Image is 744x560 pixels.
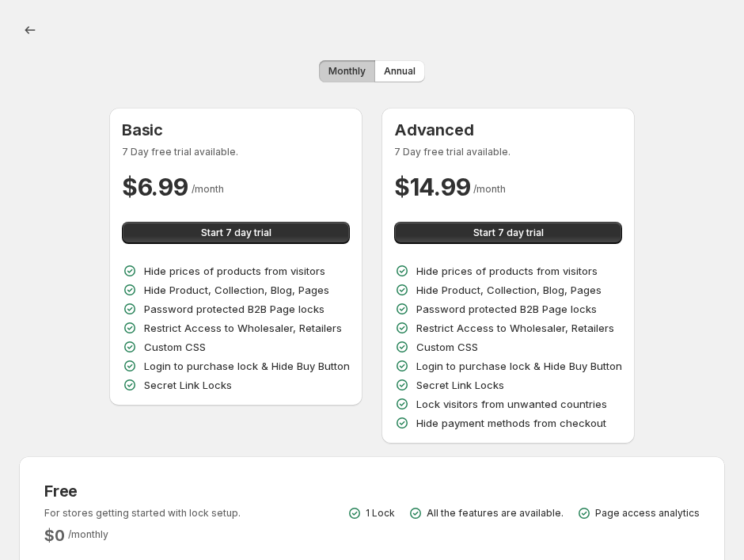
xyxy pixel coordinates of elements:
h2: $ 14.99 [394,171,470,203]
p: Custom CSS [144,339,206,355]
span: Annual [384,65,416,78]
p: Secret Link Locks [144,377,232,393]
span: Monthly [328,65,366,78]
span: / month [192,183,224,195]
p: Password protected B2B Page locks [144,301,325,317]
p: Hide prices of products from visitors [416,263,598,279]
p: Hide payment methods from checkout [416,415,606,431]
p: 7 Day free trial available. [122,146,350,158]
h3: Advanced [394,120,622,139]
p: Restrict Access to Wholesaler, Retailers [416,320,614,336]
p: For stores getting started with lock setup. [44,507,241,520]
p: Custom CSS [416,339,478,355]
p: Hide Product, Collection, Blog, Pages [144,282,329,298]
button: Start 7 day trial [394,222,622,244]
p: Login to purchase lock & Hide Buy Button [416,358,622,374]
button: back [19,19,41,41]
span: / month [473,183,506,195]
p: Hide prices of products from visitors [144,263,325,279]
h3: Basic [122,120,350,139]
h3: Free [44,482,241,501]
p: 7 Day free trial available. [394,146,622,158]
p: 1 Lock [366,507,395,520]
h2: $ 0 [44,526,65,545]
p: Restrict Access to Wholesaler, Retailers [144,320,342,336]
span: Start 7 day trial [201,227,271,239]
button: Annual [374,60,425,82]
p: Hide Product, Collection, Blog, Pages [416,282,602,298]
p: Password protected B2B Page locks [416,301,597,317]
h2: $ 6.99 [122,171,188,203]
p: Lock visitors from unwanted countries [416,396,607,412]
p: Login to purchase lock & Hide Buy Button [144,358,350,374]
span: Start 7 day trial [473,227,544,239]
p: Secret Link Locks [416,377,504,393]
p: Page access analytics [595,507,700,520]
span: / monthly [68,528,108,540]
p: All the features are available. [427,507,564,520]
button: Monthly [319,60,375,82]
button: Start 7 day trial [122,222,350,244]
